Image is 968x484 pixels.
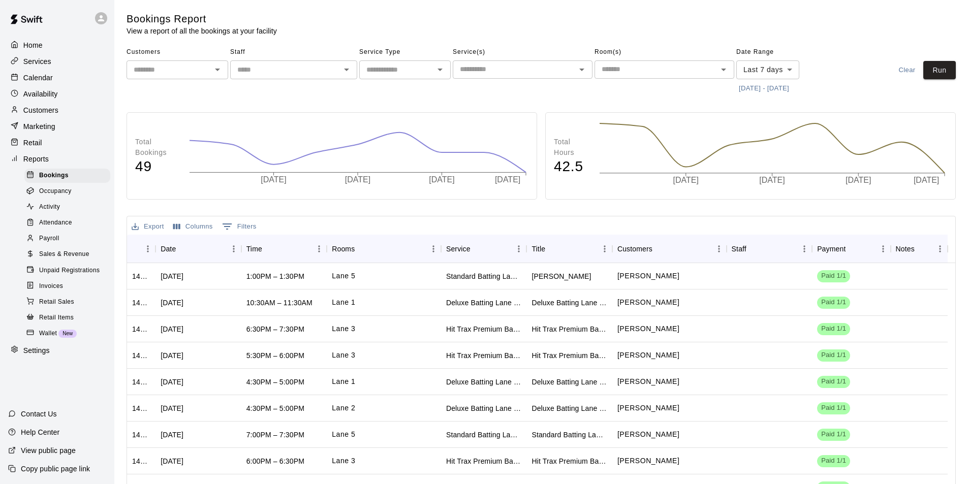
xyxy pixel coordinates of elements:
[441,235,527,263] div: Service
[716,62,731,77] button: Open
[161,350,183,361] div: Fri, Sep 12, 2025
[24,200,110,214] div: Activity
[23,89,58,99] p: Availability
[617,429,679,440] p: Cody Stone
[339,62,354,77] button: Open
[617,403,679,413] p: Dale Ladner
[446,456,522,466] div: Hit Trax Premium Batting/Pitching Lane (Baseball) (Sports Attack Hack Attack Jr. Pitching Machine)
[135,158,179,176] h4: 49
[8,86,106,102] div: Availability
[532,235,545,263] div: Title
[932,241,948,256] button: Menu
[345,175,370,184] tspan: [DATE]
[24,231,114,247] a: Payroll
[135,137,179,158] p: Total Bookings
[210,62,225,77] button: Open
[532,271,591,281] div: Stephen Zitterkopf
[246,430,304,440] div: 7:00PM – 7:30PM
[132,403,150,413] div: 1422404
[817,350,850,360] span: Paid 1/1
[736,60,799,79] div: Last 7 days
[617,376,679,387] p: Brad Palazzo
[39,313,74,323] span: Retail Items
[161,456,183,466] div: Thu, Sep 11, 2025
[246,350,304,361] div: 5:30PM – 6:00PM
[332,235,355,263] div: Rooms
[24,168,114,183] a: Bookings
[161,235,176,263] div: Date
[246,324,304,334] div: 6:30PM – 7:30PM
[161,324,183,334] div: Fri, Sep 12, 2025
[446,324,522,334] div: Hit Trax Premium Batting/Pitching Lane (Baseball) (Sports Attack Hack Attack Jr. Pitching Machine)
[127,26,277,36] p: View a report of all the bookings at your facility
[433,62,447,77] button: Open
[246,377,304,387] div: 4:30PM – 5:00PM
[532,403,607,413] div: Deluxe Batting Lane (Softball)
[230,44,357,60] span: Staff
[21,409,57,419] p: Contact Us
[8,70,106,85] a: Calendar
[24,310,114,326] a: Retail Items
[532,350,607,361] div: Hit Trax Premium Batting/Pitching Lane (Baseball) (Sports Attack Hack Attack Jr. Pitching Machine)
[58,331,77,336] span: New
[8,151,106,167] a: Reports
[891,235,948,263] div: Notes
[617,350,679,361] p: Ricky Hasty
[526,235,612,263] div: Title
[652,242,667,256] button: Sort
[727,235,813,263] div: Staff
[23,40,43,50] p: Home
[246,271,304,281] div: 1:00PM – 1:30PM
[21,427,59,437] p: Help Center
[23,56,51,67] p: Services
[132,350,150,361] div: 1422539
[24,184,110,199] div: Occupancy
[176,242,190,256] button: Sort
[817,298,850,307] span: Paid 1/1
[23,154,49,164] p: Reports
[24,183,114,199] a: Occupancy
[161,430,183,440] div: Fri, Sep 12, 2025
[846,176,871,185] tspan: [DATE]
[446,350,522,361] div: Hit Trax Premium Batting/Pitching Lane (Baseball) (Sports Attack Hack Attack Jr. Pitching Machine)
[246,403,304,413] div: 4:30PM – 5:00PM
[495,175,520,184] tspan: [DATE]
[532,324,607,334] div: Hit Trax Premium Batting/Pitching Lane (Baseball) (Sports Attack Hack Attack Jr. Pitching Machine)
[446,235,471,263] div: Service
[24,278,114,294] a: Invoices
[24,247,110,262] div: Sales & Revenue
[532,456,607,466] div: Hit Trax Premium Batting/Pitching Lane (Baseball) (Sports Attack Hack Attack Jr. Pitching Machine)
[8,54,106,69] div: Services
[8,38,106,53] a: Home
[24,326,114,341] a: WalletNew
[817,235,846,263] div: Payment
[817,456,850,466] span: Paid 1/1
[21,464,90,474] p: Copy public page link
[8,119,106,134] div: Marketing
[246,298,313,308] div: 10:30AM – 11:30AM
[575,62,589,77] button: Open
[429,175,454,184] tspan: [DATE]
[241,235,327,263] div: Time
[39,171,69,181] span: Bookings
[127,12,277,26] h5: Bookings Report
[23,105,58,115] p: Customers
[532,298,607,308] div: Deluxe Batting Lane (Baseball)
[23,138,42,148] p: Retail
[617,456,679,466] p: Jack Schwartz
[332,271,355,281] p: Lane 5
[612,235,727,263] div: Customers
[913,176,939,185] tspan: [DATE]
[746,242,761,256] button: Sort
[446,271,522,281] div: Standard Batting Lane (Softball or Baseball)
[332,403,355,413] p: Lane 2
[817,403,850,413] span: Paid 1/1
[39,297,74,307] span: Retail Sales
[554,137,589,158] p: Total Hours
[161,298,183,308] div: Sat, Sep 13, 2025
[246,235,262,263] div: Time
[24,263,114,278] a: Unpaid Registrations
[597,241,612,256] button: Menu
[8,103,106,118] div: Customers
